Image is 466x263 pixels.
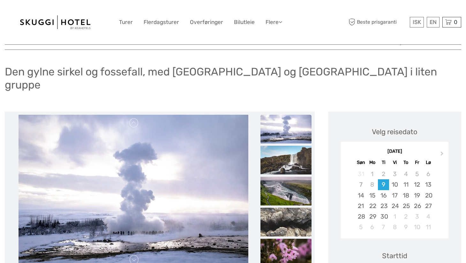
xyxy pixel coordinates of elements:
font: 9 [382,181,385,188]
font: 15 [369,192,375,199]
div: Velg torsdag 25. september 2025 [400,201,411,211]
font: 25 [403,202,410,210]
div: Velg fredag ​​3. oktober 2025 [411,211,423,222]
div: Velg tirsdag 7. oktober 2025 [378,222,389,232]
font: 4 [426,213,430,220]
font: 24 [392,202,399,210]
div: Ikke tilgjengelig tirsdag 2. september 2025 [378,169,389,179]
img: fac3738c0da74e208844f1b135e88b95_slider_thumbnail.jpg [260,115,312,143]
img: f9ec8dbeb2134d19b87ea757f8d072ad_slider_thumbnail.jpg [260,177,312,205]
font: To [403,160,408,165]
div: Velg fredag ​​19. september 2025 [411,190,423,201]
font: 2 [382,170,385,178]
font: ISK [413,19,421,25]
font: 14 [358,192,364,199]
div: Ikke tilgjengelig søndag 31. august 2025 [355,169,366,179]
div: Velg fredag ​​10. oktober 2025 [411,222,423,232]
font: 7 [382,223,385,231]
font: Mo [369,160,375,165]
font: Overføringer [190,19,223,25]
div: Velg lørdag 27. september 2025 [423,201,434,211]
div: Ikke tilgjengelig fredag ​​5. september 2025 [411,169,423,179]
font: Flerdagsturer [144,19,179,25]
div: Velg mandag 29. september 2025 [367,211,378,222]
font: 1 [371,170,373,178]
font: Lø [426,160,431,165]
div: Velg tirsdag 30. september 2025 [378,211,389,222]
font: 8 [370,181,374,188]
div: Ikke tilgjengelig mandag 1. september 2025 [367,169,378,179]
font: 6 [370,223,374,231]
font: 13 [425,181,432,188]
div: Velg tirsdag 23. september 2025 [378,201,389,211]
font: 31 [358,170,364,178]
font: [DATE] [387,149,402,154]
button: Neste måned [438,150,448,160]
div: Velg lørdag 4. oktober 2025 [423,211,434,222]
div: Velg søndag 21. september 2025 [355,201,366,211]
font: Turer [119,19,133,25]
a: Flerdagsturer [144,18,179,27]
font: 9 [404,223,408,231]
div: Velg onsdag 8. oktober 2025 [389,222,400,232]
div: Velg søndag 5. oktober 2025 [355,222,366,232]
font: 1 [394,213,396,220]
font: 29 [369,213,376,220]
div: Velg onsdag 10. september 2025 [389,179,400,190]
div: Velg onsdag 17. september 2025 [389,190,400,201]
font: 5 [415,170,419,178]
font: Flere [266,19,279,25]
font: 8 [393,223,397,231]
div: Velg søndag 14. september 2025 [355,190,366,201]
font: 28 [358,213,365,220]
font: 10 [414,223,420,231]
div: Velg torsdag 11. september 2025 [400,179,411,190]
div: Velg mandag 22. september 2025 [367,201,378,211]
font: 30 [380,213,388,220]
font: 0 [454,19,457,25]
div: Velg fredag ​​26. september 2025 [411,201,423,211]
img: ce2055f15aa64298902154b741e26c4c_slider_thumbnail.jpg [260,146,312,174]
div: Velg tirsdag 9. september 2025 [378,179,389,190]
div: Velg mandag 6. oktober 2025 [367,222,378,232]
font: 4 [404,170,408,178]
font: Den gylne sirkel og fossefall, med [GEOGRAPHIC_DATA] og [GEOGRAPHIC_DATA] i liten gruppe [5,65,437,91]
font: 19 [414,192,420,199]
div: Ikke tilgjengelig lørdag 6. september 2025 [423,169,434,179]
font: Vi [393,160,397,165]
div: Velg lørdag 13. september 2025 [423,179,434,190]
font: Starttid [382,251,407,260]
div: Ikke tilgjengelig torsdag 4. september 2025 [400,169,411,179]
div: Velg lørdag 11. oktober 2025 [423,222,434,232]
font: 2 [404,213,408,220]
font: 16 [380,192,387,199]
img: d536e3154c13419581bb5f31cf509e28_slider_thumbnail.jpg [260,208,312,236]
div: måned 2025-09 [343,169,446,232]
a: Turer [119,18,133,27]
div: Velg torsdag 9. oktober 2025 [400,222,411,232]
font: 27 [425,202,432,210]
div: Velg mandag 15. september 2025 [367,190,378,201]
font: Vi er borte akkurat nå. Kom tilbake senere! [9,11,122,16]
font: Beste prisgaranti [357,19,397,25]
font: 23 [380,202,388,210]
font: Velg reisedato [372,128,417,136]
div: Ikke tilgjengelig onsdag 3. september 2025 [389,169,400,179]
a: Overføringer [190,18,223,27]
div: Velg onsdag 24. september 2025 [389,201,400,211]
div: Velg torsdag 2. oktober 2025 [400,211,411,222]
font: 22 [369,202,376,210]
div: Ikke tilgjengelig søndag 7. september 2025 [355,179,366,190]
font: 10 [392,181,398,188]
div: Velg onsdag 1. oktober 2025 [389,211,400,222]
font: 17 [392,192,398,199]
font: EN [430,19,437,25]
font: 21 [358,202,364,210]
font: Fr [415,160,419,165]
font: 3 [415,213,419,220]
div: Ikke tilgjengelig mandag 8. september 2025 [367,179,378,190]
font: 7 [359,181,363,188]
font: 5 [359,223,363,231]
font: 11 [403,181,409,188]
button: Åpne LiveChat-chat-widgeten [73,10,81,18]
